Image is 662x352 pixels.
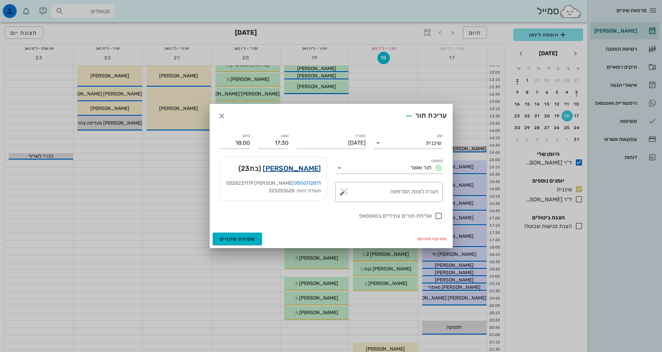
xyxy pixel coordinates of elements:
label: שליחת תורים עתידיים בוואטסאפ [220,212,432,219]
div: שיננית [426,140,441,146]
button: מחיקה מהיומן [415,234,450,244]
span: שמירת שינויים [220,236,255,242]
label: תאריך [354,133,366,139]
label: שעה [280,133,288,139]
span: מחיקה מהיומן [417,236,447,241]
span: 23 [241,164,250,173]
a: 0506712871 [294,180,321,186]
span: (בת ) [238,163,261,174]
div: תעודת זהות: 325203628 [226,187,321,195]
label: סטטוס [431,158,443,164]
button: שמירת שינויים [213,233,262,245]
a: [PERSON_NAME] [263,163,321,174]
div: סטטוסתור אושר [335,162,443,174]
span: תור אושר [410,164,432,171]
div: יומןשיננית [374,137,443,149]
div: [PERSON_NAME] 0528221179 [226,179,321,187]
label: יומן [437,133,443,139]
label: סיום [243,133,250,139]
div: עריכת תור [403,110,447,122]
